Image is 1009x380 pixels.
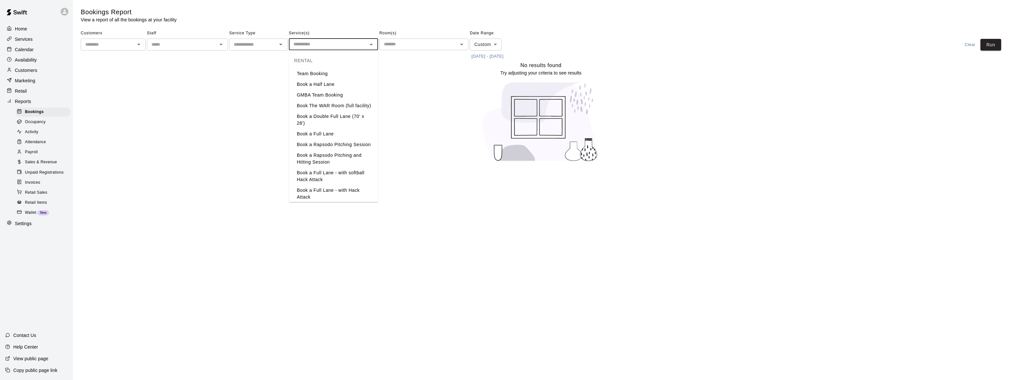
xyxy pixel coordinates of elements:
[5,76,68,86] a: Marketing
[25,169,64,176] span: Unpaid Registrations
[276,40,285,49] button: Open
[16,188,70,197] div: Retail Sales
[16,147,73,157] a: Payroll
[16,168,70,177] div: Unpaid Registrations
[25,210,36,216] span: Wallet
[25,139,46,145] span: Attendance
[470,39,502,51] div: Custom
[15,57,37,63] p: Availability
[16,118,70,127] div: Occupancy
[980,39,1001,51] button: Run
[25,119,46,125] span: Occupancy
[16,107,73,117] a: Bookings
[289,111,378,129] li: Book a Double Full Lane (70' x 28')
[16,208,73,218] a: WalletNew
[15,220,32,227] p: Settings
[25,190,47,196] span: Retail Sales
[15,46,34,53] p: Calendar
[289,79,378,90] li: Book a Half Lane
[289,167,378,185] li: Book a Full Lane - with softball Hack Attack
[217,40,226,49] button: Open
[134,40,143,49] button: Open
[13,344,38,350] p: Help Center
[81,17,177,23] p: View a report of all the bookings at your facility
[289,129,378,139] li: Book a Full Lane
[520,61,562,70] h6: No results found
[15,36,33,42] p: Services
[289,28,378,39] span: Service(s)
[229,28,288,39] span: Service Type
[960,39,980,51] button: Clear
[16,178,70,187] div: Invoices
[16,127,73,137] a: Activity
[16,108,70,117] div: Bookings
[81,8,177,17] h5: Bookings Report
[15,88,27,94] p: Retail
[16,208,70,217] div: WalletNew
[16,167,73,178] a: Unpaid Registrations
[16,117,73,127] a: Occupancy
[367,40,376,49] button: Close
[16,198,70,207] div: Retail Items
[289,68,378,79] li: Team Booking
[289,185,378,202] li: Book a Full Lane - with Hack Attack
[289,139,378,150] li: Book a Rapsodo Pitching Session
[500,70,581,76] p: Try adjusting your criteria to see results
[476,76,606,167] img: No results found
[289,150,378,167] li: Book a Rapsodo Pitching and Hitting Session
[25,159,57,166] span: Sales & Revenue
[13,367,57,374] p: Copy public page link
[15,98,31,105] p: Reports
[25,200,47,206] span: Retail Items
[16,158,70,167] div: Sales & Revenue
[15,67,37,74] p: Customers
[457,40,466,49] button: Open
[16,128,70,137] div: Activity
[37,211,49,214] span: New
[81,28,146,39] span: Customers
[15,77,35,84] p: Marketing
[25,129,38,135] span: Activity
[25,109,44,115] span: Bookings
[16,157,73,167] a: Sales & Revenue
[16,148,70,157] div: Payroll
[13,355,48,362] p: View public page
[5,34,68,44] a: Services
[16,198,73,208] a: Retail Items
[25,179,40,186] span: Invoices
[5,97,68,106] a: Reports
[13,332,36,339] p: Contact Us
[5,219,68,228] a: Settings
[289,100,378,111] li: Book The WAR Room (full facility)
[5,86,68,96] a: Retail
[289,53,378,68] div: RENTAL
[5,45,68,54] a: Calendar
[16,138,70,147] div: Attendance
[5,55,68,65] a: Availability
[16,178,73,188] a: Invoices
[289,90,378,100] li: GMBA Team Booking
[379,28,469,39] span: Room(s)
[147,28,228,39] span: Staff
[16,137,73,147] a: Attendance
[15,26,27,32] p: Home
[5,24,68,34] a: Home
[470,52,505,62] button: [DATE] - [DATE]
[470,28,527,39] span: Date Range
[16,188,73,198] a: Retail Sales
[25,149,38,155] span: Payroll
[5,65,68,75] a: Customers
